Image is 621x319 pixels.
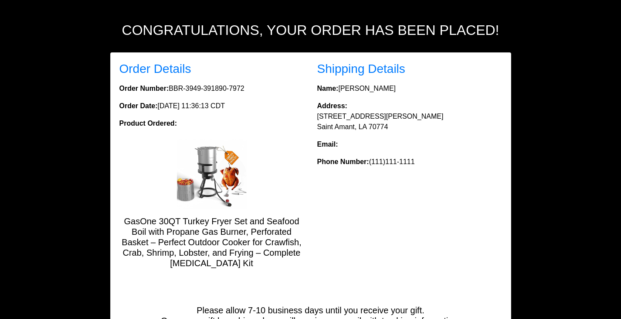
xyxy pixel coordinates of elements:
[111,305,511,316] h5: Please allow 7-10 business days until you receive your gift.
[69,22,553,38] h2: Congratulations, your order has been placed!
[119,120,177,127] strong: Product Ordered:
[317,158,369,165] strong: Phone Number:
[317,157,502,167] p: (111)111-1111
[317,102,347,110] strong: Address:
[317,62,502,76] h3: Shipping Details
[119,83,304,94] p: BBR-3949-391890-7972
[119,62,304,76] h3: Order Details
[119,102,158,110] strong: Order Date:
[119,85,169,92] strong: Order Number:
[317,101,502,132] p: [STREET_ADDRESS][PERSON_NAME] Saint Amant, LA 70774
[119,101,304,111] p: [DATE] 11:36:13 CDT
[317,83,502,94] p: [PERSON_NAME]
[119,216,304,268] h5: GasOne 30QT Turkey Fryer Set and Seafood Boil with Propane Gas Burner, Perforated Basket – Perfec...
[317,85,339,92] strong: Name:
[317,141,338,148] strong: Email:
[177,139,247,209] img: GasOne 30QT Turkey Fryer Set and Seafood Boil with Propane Gas Burner, Perforated Basket – Perfec...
